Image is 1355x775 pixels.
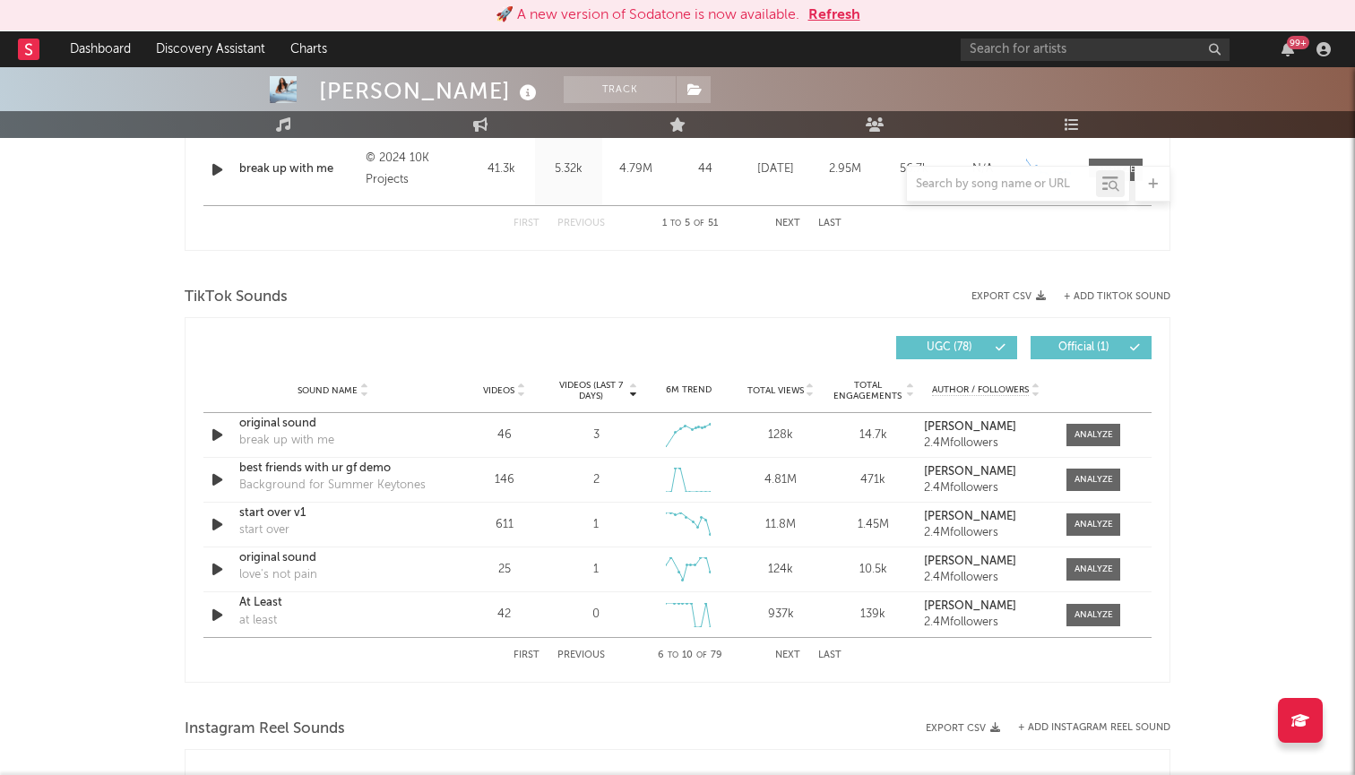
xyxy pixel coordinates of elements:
div: 6 10 79 [641,645,739,667]
div: [DATE] [746,160,806,178]
span: to [670,220,681,228]
div: 10.5k [832,561,915,579]
button: Export CSV [971,291,1046,302]
div: 2.4M followers [924,616,1049,629]
button: First [514,650,539,660]
span: Official ( 1 ) [1042,342,1125,353]
div: + Add Instagram Reel Sound [1000,723,1170,733]
span: of [696,651,707,659]
strong: [PERSON_NAME] [924,511,1016,522]
button: Track [564,76,676,103]
div: start over [239,521,289,539]
button: First [514,219,539,228]
div: 42 [462,606,546,624]
button: Next [775,219,800,228]
div: 56.7k [884,160,944,178]
a: Dashboard [57,31,143,67]
strong: [PERSON_NAME] [924,555,1016,567]
button: Previous [557,650,605,660]
div: 1 [593,516,599,534]
a: original sound [239,549,427,567]
strong: [PERSON_NAME] [924,421,1016,433]
a: Charts [278,31,340,67]
div: 937k [739,606,823,624]
div: 6M Trend [647,383,730,397]
div: 5.32k [539,160,598,178]
span: Videos (last 7 days) [555,380,627,401]
a: Discovery Assistant [143,31,278,67]
span: Videos [483,385,514,396]
a: break up with me [239,160,357,178]
div: 4.79M [607,160,665,178]
a: At Least [239,594,427,612]
strong: [PERSON_NAME] [924,600,1016,612]
button: Previous [557,219,605,228]
div: 14.7k [832,426,915,444]
button: Last [818,650,841,660]
div: 3 [593,426,600,444]
div: 41.3k [472,160,531,178]
div: 2.4M followers [924,437,1049,450]
button: Last [818,219,841,228]
div: break up with me [239,432,334,450]
button: Refresh [808,4,860,26]
button: + Add Instagram Reel Sound [1018,723,1170,733]
a: best friends with ur gf demo [239,460,427,478]
div: 2.4M followers [924,572,1049,584]
div: 4.81M [739,471,823,489]
a: [PERSON_NAME] [924,555,1049,568]
input: Search for artists [961,39,1230,61]
div: at least [239,612,277,630]
span: Total Views [747,385,804,396]
a: [PERSON_NAME] [924,600,1049,613]
input: Search by song name or URL [907,177,1096,192]
div: 46 [462,426,546,444]
button: 99+ [1282,42,1294,56]
span: Sound Name [298,385,358,396]
button: Export CSV [926,723,1000,734]
button: UGC(78) [896,336,1017,359]
a: [PERSON_NAME] [924,511,1049,523]
div: 99 + [1287,36,1309,49]
span: UGC ( 78 ) [908,342,990,353]
div: © 2024 10K Projects [366,148,463,191]
a: original sound [239,415,427,433]
button: + Add TikTok Sound [1046,292,1170,302]
button: Next [775,650,800,660]
span: of [694,220,704,228]
div: 146 [462,471,546,489]
div: 1 [593,561,599,579]
div: 611 [462,516,546,534]
a: [PERSON_NAME] [924,466,1049,478]
button: Official(1) [1031,336,1152,359]
div: 2.4M followers [924,482,1049,495]
div: love's not pain [239,566,317,584]
span: TikTok Sounds [185,287,288,308]
div: 2.4M followers [924,527,1049,539]
div: 🚀 A new version of Sodatone is now available. [496,4,799,26]
a: start over v1 [239,504,427,522]
div: 11.8M [739,516,823,534]
button: + Add TikTok Sound [1064,292,1170,302]
div: 1 5 51 [641,213,739,235]
div: 25 [462,561,546,579]
span: Total Engagements [832,380,904,401]
div: 0 [592,606,600,624]
span: to [668,651,678,659]
div: 124k [739,561,823,579]
strong: [PERSON_NAME] [924,466,1016,478]
span: Instagram Reel Sounds [185,719,345,740]
div: 1.45M [832,516,915,534]
a: [PERSON_NAME] [924,421,1049,434]
div: 128k [739,426,823,444]
div: [PERSON_NAME] [319,76,541,106]
div: 2 [593,471,600,489]
div: 139k [832,606,915,624]
div: 2.95M [815,160,875,178]
div: N/A [953,160,1013,178]
div: Background for Summer Keytones [239,477,426,495]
